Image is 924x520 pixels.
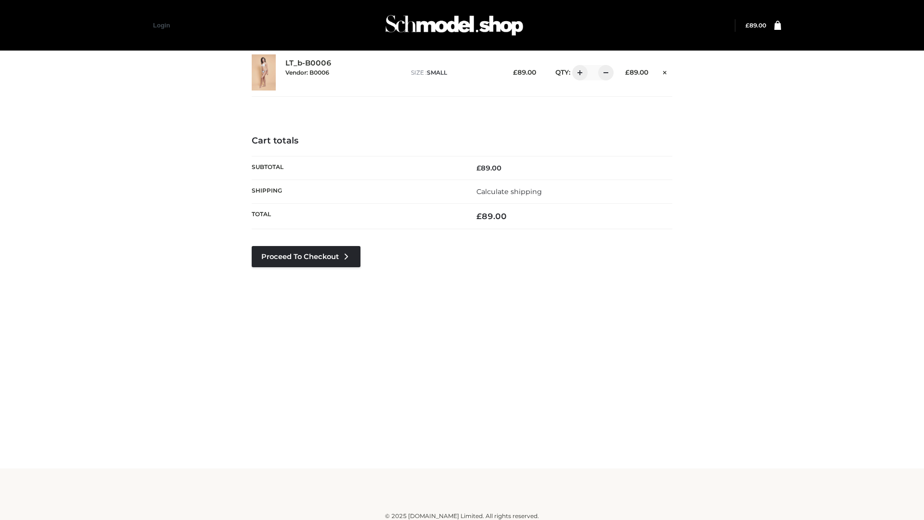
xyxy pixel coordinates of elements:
a: Proceed to Checkout [252,246,360,267]
p: size : [411,68,498,77]
a: Calculate shipping [476,187,542,196]
span: £ [625,68,629,76]
span: £ [745,22,749,29]
bdi: 89.00 [476,211,507,221]
span: £ [476,164,481,172]
bdi: 89.00 [745,22,766,29]
h4: Cart totals [252,136,672,146]
a: Remove this item [658,65,672,78]
img: Schmodel Admin 964 [382,6,526,44]
th: Shipping [252,180,462,203]
span: £ [513,68,517,76]
th: Subtotal [252,156,462,180]
span: SMALL [427,69,447,76]
bdi: 89.00 [476,164,501,172]
a: £89.00 [745,22,766,29]
th: Total [252,204,462,229]
bdi: 89.00 [625,68,648,76]
span: £ [476,211,482,221]
div: QTY: [546,65,610,80]
small: Vendor: B0006 [285,69,329,76]
a: Login [153,22,170,29]
bdi: 89.00 [513,68,536,76]
div: LT_b-B0006 [285,59,401,86]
